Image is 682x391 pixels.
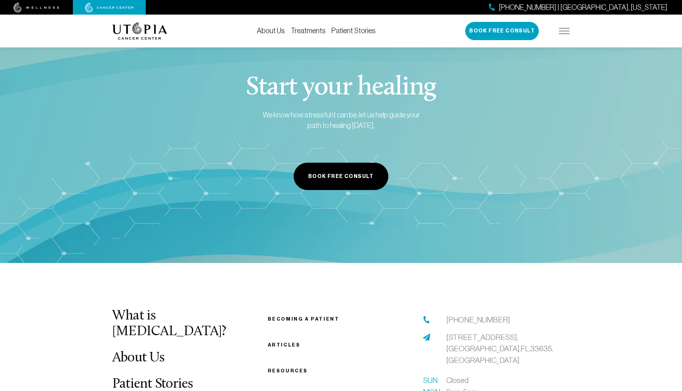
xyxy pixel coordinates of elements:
span: Closed [446,375,469,386]
a: Resources [268,368,308,373]
img: phone [423,316,430,324]
img: icon-hamburger [559,28,570,34]
img: logo [112,22,167,40]
button: Book Free Consult [465,22,539,40]
a: Articles [268,342,301,348]
a: Treatments [291,27,326,35]
img: wellness [13,3,59,13]
a: Becoming a patient [268,316,340,322]
span: [STREET_ADDRESS], [GEOGRAPHIC_DATA], FL, 33635, [GEOGRAPHIC_DATA] [446,333,553,364]
a: About Us [112,351,164,365]
a: What is [MEDICAL_DATA]? [112,309,226,338]
span: Sun [423,375,438,386]
a: Patient Stories [332,27,376,35]
img: address [423,334,430,341]
button: Book Free Consult [294,163,388,190]
a: About Us [257,27,285,35]
span: [PHONE_NUMBER] | [GEOGRAPHIC_DATA], [US_STATE] [499,2,667,13]
a: [PHONE_NUMBER] | [GEOGRAPHIC_DATA], [US_STATE] [489,2,667,13]
h3: Start your healing [229,75,453,101]
p: We know how stressful it can be, let us help guide your path to healing [DATE]. [262,110,420,131]
a: [STREET_ADDRESS],[GEOGRAPHIC_DATA],FL,33635,[GEOGRAPHIC_DATA] [446,332,570,366]
img: cancer center [85,3,134,13]
a: [PHONE_NUMBER] [446,314,510,326]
